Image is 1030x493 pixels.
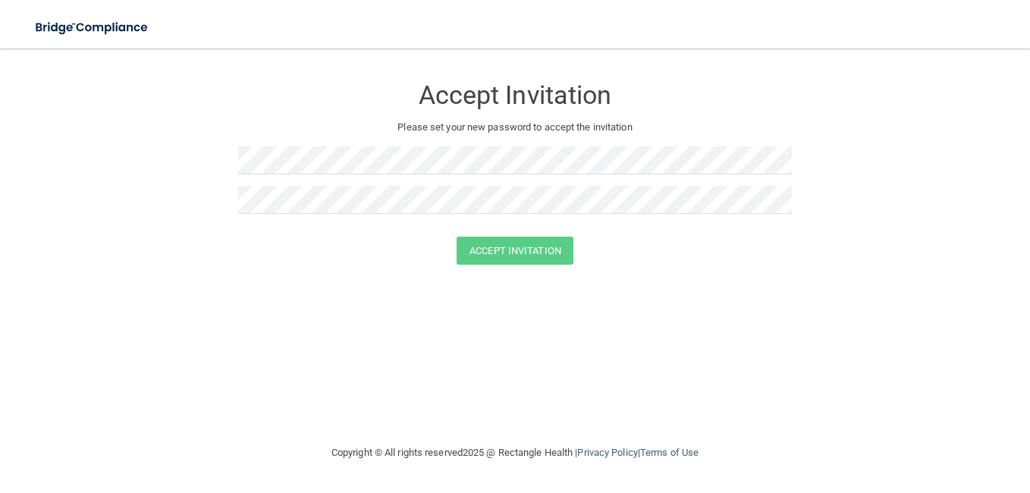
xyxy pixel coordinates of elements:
[238,429,792,477] div: Copyright © All rights reserved 2025 @ Rectangle Health | |
[640,447,699,458] a: Terms of Use
[250,118,780,137] p: Please set your new password to accept the invitation
[457,237,573,265] button: Accept Invitation
[238,81,792,109] h3: Accept Invitation
[577,447,637,458] a: Privacy Policy
[23,12,162,43] img: bridge_compliance_login_screen.278c3ca4.svg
